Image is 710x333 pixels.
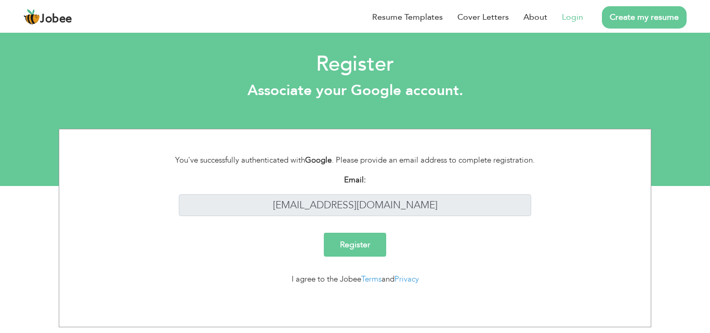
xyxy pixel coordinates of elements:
div: You've successfully authenticated with . Please provide an email address to complete registration. [163,154,547,166]
a: Create my resume [602,6,687,29]
input: Enter your email address [179,194,532,217]
div: I agree to the Jobee and [163,273,547,285]
a: Login [562,11,583,23]
a: Terms [361,274,382,284]
strong: Google [305,155,332,165]
strong: Email: [344,175,366,185]
a: Jobee [23,9,72,25]
a: Cover Letters [457,11,509,23]
a: Resume Templates [372,11,443,23]
input: Register [324,233,386,257]
a: About [523,11,547,23]
a: Privacy [395,274,419,284]
h2: Register [8,51,702,78]
h3: Associate your Google account. [8,82,702,100]
img: jobee.io [23,9,40,25]
span: Jobee [40,14,72,25]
